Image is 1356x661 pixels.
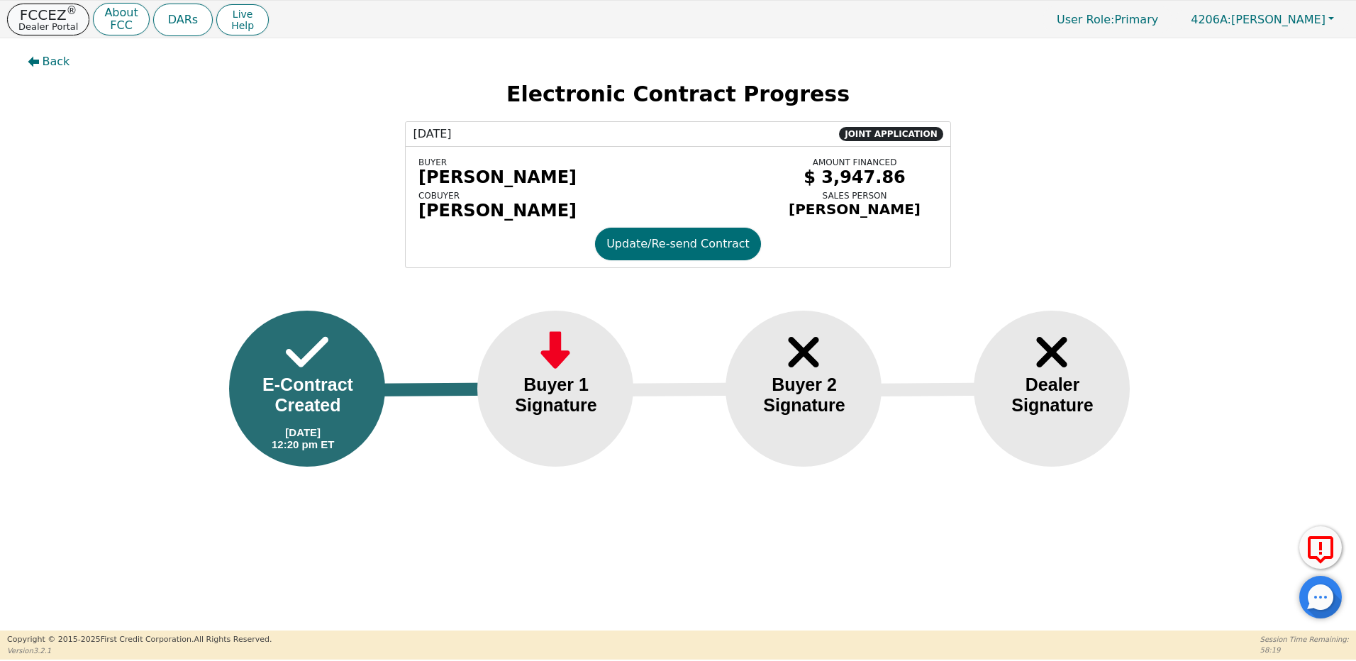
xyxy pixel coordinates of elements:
img: Frame [534,328,577,377]
button: DARs [153,4,213,36]
img: Line [365,382,513,396]
div: $ 3,947.86 [772,167,938,187]
a: User Role:Primary [1043,6,1172,33]
div: [PERSON_NAME] [418,167,761,187]
h2: Electronic Contract Progress [16,82,1340,107]
p: Primary [1043,6,1172,33]
div: BUYER [418,157,761,167]
p: FCC [104,20,138,31]
p: Copyright © 2015- 2025 First Credit Corporation. [7,634,272,646]
span: [DATE] [413,126,451,143]
p: Session Time Remaining: [1260,634,1349,645]
p: About [104,7,138,18]
button: Update/Re-send Contract [595,228,761,260]
button: 4206A:[PERSON_NAME] [1176,9,1349,30]
span: All Rights Reserved. [194,635,272,644]
p: Dealer Portal [18,22,78,31]
button: Report Error to FCC [1299,526,1342,569]
span: User Role : [1057,13,1114,26]
div: SALES PERSON [772,191,938,201]
img: Line [861,382,1010,396]
span: [PERSON_NAME] [1191,13,1326,26]
div: AMOUNT FINANCED [772,157,938,167]
span: 4206A: [1191,13,1231,26]
div: Buyer 2 Signature [747,374,862,416]
img: Frame [1030,328,1073,377]
p: Version 3.2.1 [7,645,272,656]
span: Back [43,53,70,70]
img: Frame [782,328,825,377]
sup: ® [67,4,77,17]
span: JOINT APPLICATION [839,127,943,141]
button: Back [16,45,82,78]
p: FCCEZ [18,8,78,22]
img: Line [613,382,762,396]
span: Live [231,9,254,20]
img: Frame [286,328,328,377]
div: [DATE] 12:20 pm ET [272,426,334,450]
button: AboutFCC [93,3,149,36]
span: Help [231,20,254,31]
div: Dealer Signature [995,374,1110,416]
button: FCCEZ®Dealer Portal [7,4,89,35]
div: COBUYER [418,191,761,201]
div: [PERSON_NAME] [418,201,761,221]
button: LiveHelp [216,4,269,35]
p: 58:19 [1260,645,1349,655]
div: E-Contract Created [250,374,365,416]
div: [PERSON_NAME] [772,201,938,218]
div: Buyer 1 Signature [499,374,613,416]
